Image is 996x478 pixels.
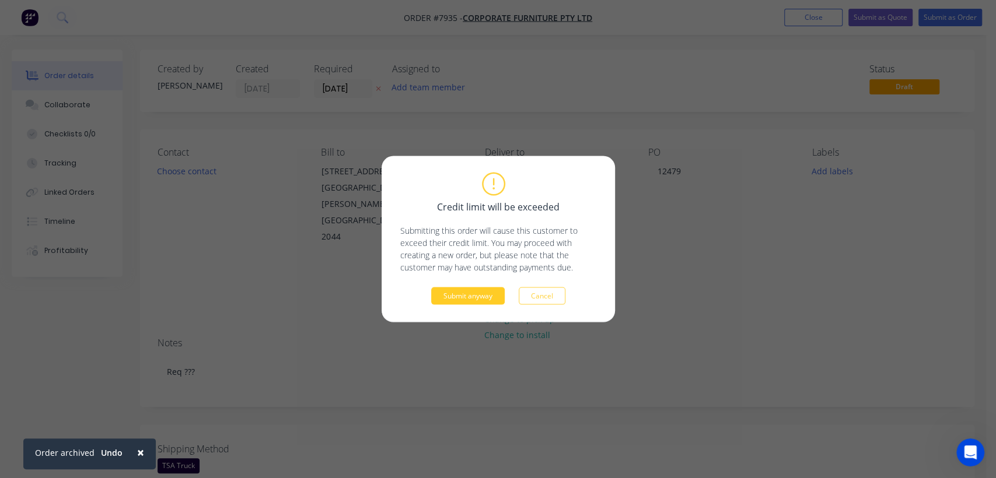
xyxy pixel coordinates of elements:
[35,447,95,459] div: Order archived
[400,224,596,273] p: Submitting this order will cause this customer to exceed their credit limit. You may proceed with...
[956,438,984,466] iframe: Intercom live chat
[431,287,505,305] button: Submit anyway
[137,444,144,461] span: ×
[125,438,156,466] button: Close
[437,200,560,213] span: Credit limit will be exceeded
[519,287,565,305] button: Cancel
[95,444,129,462] button: Undo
